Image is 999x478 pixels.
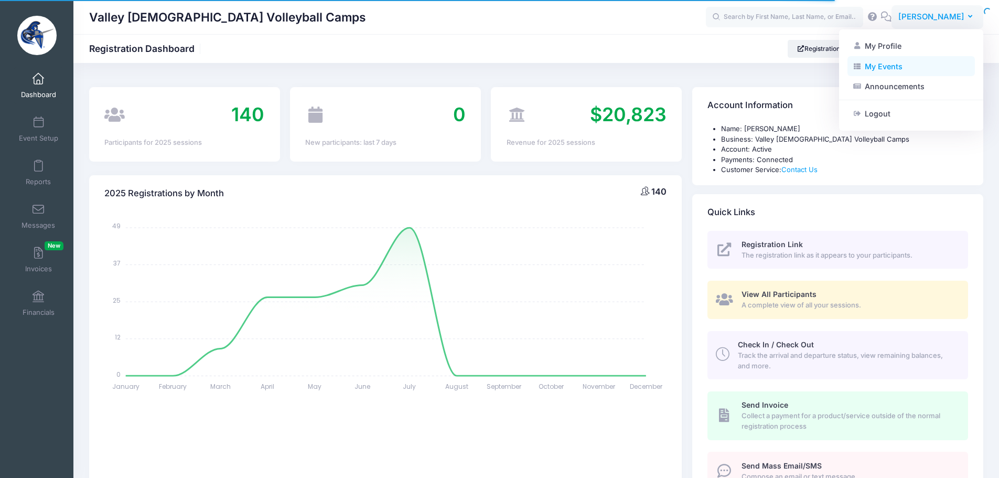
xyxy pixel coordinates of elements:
div: Revenue for 2025 sessions [507,137,667,148]
tspan: June [355,382,370,391]
tspan: 25 [113,295,121,304]
a: My Events [847,56,975,76]
span: Event Setup [19,134,58,143]
a: Financials [14,285,63,322]
a: Send Invoice Collect a payment for a product/service outside of the normal registration process [707,391,968,440]
li: Account: Active [721,144,968,155]
tspan: October [539,382,565,391]
tspan: November [583,382,616,391]
div: Participants for 2025 sessions [104,137,264,148]
span: 140 [651,186,667,197]
a: Event Setup [14,111,63,147]
a: Check In / Check Out Track the arrival and departure status, view remaining balances, and more. [707,331,968,379]
button: [PERSON_NAME] [891,5,983,29]
a: Registration Link The registration link as it appears to your participants. [707,231,968,269]
h1: Registration Dashboard [89,43,203,54]
h1: Valley [DEMOGRAPHIC_DATA] Volleyball Camps [89,5,366,29]
a: Reports [14,154,63,191]
h4: 2025 Registrations by Month [104,178,224,208]
tspan: 12 [115,333,121,342]
span: Reports [26,177,51,186]
tspan: January [112,382,139,391]
span: Send Invoice [742,400,788,409]
a: Messages [14,198,63,235]
a: Announcements [847,77,975,97]
span: Registration Link [742,240,803,249]
li: Payments: Connected [721,155,968,165]
span: Messages [22,221,55,230]
a: InvoicesNew [14,241,63,278]
a: Logout [847,104,975,124]
a: Contact Us [781,165,818,174]
li: Customer Service: [721,165,968,175]
span: Track the arrival and departure status, view remaining balances, and more. [738,350,956,371]
li: Name: [PERSON_NAME] [721,124,968,134]
span: A complete view of all your sessions. [742,300,956,311]
span: [PERSON_NAME] [898,11,964,23]
tspan: March [210,382,231,391]
span: Collect a payment for a product/service outside of the normal registration process [742,411,956,431]
tspan: May [308,382,322,391]
tspan: 49 [112,221,121,230]
a: View All Participants A complete view of all your sessions. [707,281,968,319]
a: My Profile [847,36,975,56]
span: $20,823 [590,103,667,126]
span: View All Participants [742,290,817,299]
h4: Quick Links [707,197,755,227]
a: Registration Link [788,40,864,58]
input: Search by First Name, Last Name, or Email... [706,7,863,28]
span: Invoices [25,264,52,273]
tspan: February [159,382,187,391]
span: New [45,241,63,250]
span: 0 [453,103,466,126]
span: The registration link as it appears to your participants. [742,250,956,261]
span: Check In / Check Out [738,340,814,349]
tspan: July [403,382,416,391]
tspan: December [630,382,663,391]
img: Valley Christian Volleyball Camps [17,16,57,55]
tspan: 37 [113,259,121,268]
span: Financials [23,308,55,317]
span: 140 [231,103,264,126]
span: Dashboard [21,90,56,99]
h4: Account Information [707,91,793,121]
a: Dashboard [14,67,63,104]
li: Business: Valley [DEMOGRAPHIC_DATA] Volleyball Camps [721,134,968,145]
tspan: September [487,382,522,391]
div: New participants: last 7 days [305,137,465,148]
tspan: 0 [116,369,121,378]
span: Send Mass Email/SMS [742,461,822,470]
tspan: April [261,382,275,391]
tspan: August [445,382,468,391]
